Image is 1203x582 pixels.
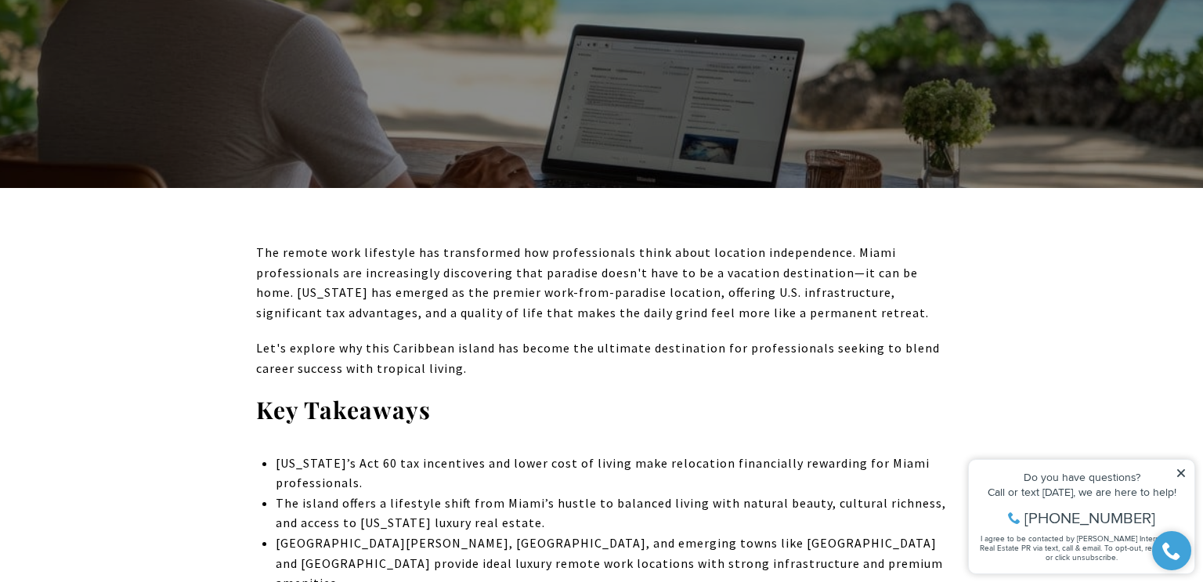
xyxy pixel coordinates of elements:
[20,96,223,126] span: I agree to be contacted by [PERSON_NAME] International Real Estate PR via text, call & email. To ...
[256,394,431,425] strong: Key Takeaways
[64,74,195,89] span: [PHONE_NUMBER]
[276,493,947,533] p: The island offers a lifestyle shift from Miami’s hustle to balanced living with natural beauty, c...
[16,35,226,46] div: Do you have questions?
[276,454,947,493] p: [US_STATE]’s Act 60 tax incentives and lower cost of living make relocation financially rewarding...
[256,338,947,378] p: Let's explore why this Caribbean island has become the ultimate destination for professionals see...
[256,243,947,323] p: The remote work lifestyle has transformed how professionals think about location independence. Mi...
[16,50,226,61] div: Call or text [DATE], we are here to help!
